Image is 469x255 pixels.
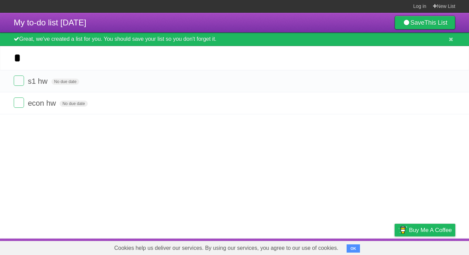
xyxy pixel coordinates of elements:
span: econ hw [28,99,58,107]
span: No due date [51,79,79,85]
span: My to-do list [DATE] [14,18,86,27]
span: Buy me a coffee [409,224,452,236]
span: s1 hw [28,77,49,85]
span: Cookies help us deliver our services. By using our services, you agree to our use of cookies. [107,241,345,255]
a: Terms [362,240,377,253]
button: OK [347,244,360,253]
a: About [303,240,318,253]
span: No due date [60,101,87,107]
a: Developers [326,240,354,253]
a: SaveThis List [395,16,455,30]
a: Buy me a coffee [395,224,455,236]
img: Buy me a coffee [398,224,407,236]
label: Done [14,97,24,108]
a: Privacy [386,240,404,253]
label: Done [14,76,24,86]
a: Suggest a feature [412,240,455,253]
b: This List [424,19,447,26]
